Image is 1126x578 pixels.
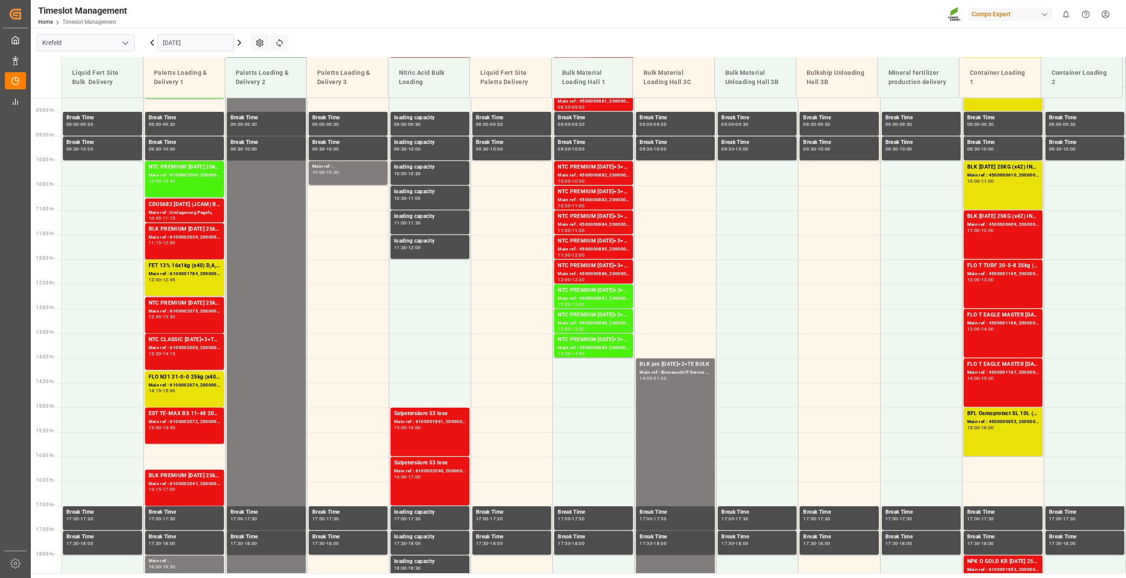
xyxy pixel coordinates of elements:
[1049,138,1121,147] div: Break Time
[407,122,408,126] div: -
[640,376,652,380] div: 14:00
[968,6,1056,22] button: Compo Expert
[981,278,994,282] div: 13:00
[572,122,585,126] div: 09:30
[967,147,980,151] div: 09:30
[558,122,570,126] div: 09:00
[721,122,734,126] div: 09:00
[230,147,243,151] div: 09:30
[163,147,175,151] div: 10:00
[1063,147,1076,151] div: 10:00
[149,172,220,179] div: Main ref : 6100002040, 2000000223
[394,468,466,475] div: Main ref : 6100002090, 2000001595
[149,147,161,151] div: 09:30
[980,278,981,282] div: -
[980,179,981,183] div: -
[722,65,789,90] div: Bulk Material Unloading Hall 3B
[476,122,489,126] div: 09:00
[572,253,585,257] div: 12:00
[803,114,875,122] div: Break Time
[652,376,654,380] div: -
[394,475,407,479] div: 16:00
[149,241,161,245] div: 11:15
[408,196,421,200] div: 11:00
[898,122,899,126] div: -
[408,147,421,151] div: 10:00
[36,280,54,285] span: 12:30 Hr
[325,147,326,151] div: -
[967,418,1039,426] div: Main ref : 4500000853, 2000000120
[1049,122,1062,126] div: 09:00
[980,426,981,430] div: -
[967,360,1039,369] div: FLO T EAGLE MASTER [DATE] 25kg (x42) WW
[558,98,629,105] div: Main ref : 4500000881, 2000000854
[394,221,407,225] div: 11:00
[36,133,54,137] span: 09:30 Hr
[161,426,162,430] div: -
[149,373,220,382] div: FLO N31 31-0-0 25kg (x40) INTNTC PREMIUM [DATE]+3+TE 600kg BB
[570,352,572,356] div: -
[149,200,220,209] div: CDUS682 [DATE] (JCAM) BigBag 900KG
[326,147,339,151] div: 10:00
[36,502,54,507] span: 17:00 Hr
[803,65,870,90] div: Bulkship Unloading Hall 3B
[161,179,162,183] div: -
[394,196,407,200] div: 10:30
[967,122,980,126] div: 09:00
[394,163,466,172] div: loading capacity
[408,475,421,479] div: 17:00
[898,147,899,151] div: -
[38,19,53,25] a: Home
[570,253,572,257] div: -
[36,379,54,384] span: 14:30 Hr
[149,308,220,315] div: Main ref : 6100002075, 2000000225
[36,108,54,113] span: 09:00 Hr
[558,163,629,172] div: NTC PREMIUM [DATE]+3+TE BULK
[476,114,548,122] div: Break Time
[394,212,466,221] div: loading capacity
[66,122,79,126] div: 09:00
[885,147,898,151] div: 09:30
[149,122,161,126] div: 09:00
[654,147,666,151] div: 10:00
[558,114,629,122] div: Break Time
[1076,4,1096,24] button: Help Center
[967,138,1039,147] div: Break Time
[394,459,466,468] div: Salpetersäure 53 lose
[394,409,466,418] div: Salpetersäure 53 lose
[314,65,381,90] div: Paletts Loading & Delivery 3
[967,376,980,380] div: 14:00
[161,278,162,282] div: -
[558,327,570,331] div: 13:00
[640,138,711,147] div: Break Time
[558,179,570,183] div: 10:00
[394,246,407,250] div: 11:30
[408,221,421,225] div: 11:30
[394,122,407,126] div: 09:00
[394,188,466,196] div: loading capacity
[967,228,980,232] div: 11:00
[885,122,898,126] div: 09:00
[640,114,711,122] div: Break Time
[1063,122,1076,126] div: 09:30
[149,480,220,488] div: Main ref : 6100002047, 2000001184
[38,4,127,17] div: Timeslot Management
[312,122,325,126] div: 09:00
[163,278,175,282] div: 12:45
[570,327,572,331] div: -
[477,65,544,90] div: Liquid Fert Site Paletts Delivery
[312,114,384,122] div: Break Time
[818,147,830,151] div: 10:00
[572,147,585,151] div: 10:00
[721,147,734,151] div: 09:30
[149,382,220,389] div: Main ref : 6100002074, 2000001301
[572,278,585,282] div: 12:30
[407,147,408,151] div: -
[899,147,912,151] div: 10:00
[66,114,139,122] div: Break Time
[818,122,830,126] div: 09:30
[161,147,162,151] div: -
[885,114,957,122] div: Break Time
[312,138,384,147] div: Break Time
[312,163,384,170] div: Main ref : ,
